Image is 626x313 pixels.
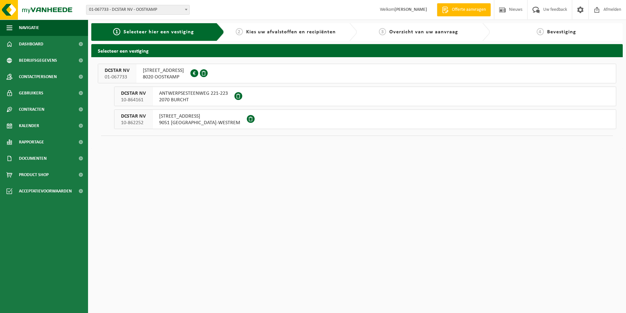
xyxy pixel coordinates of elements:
[19,69,57,85] span: Contactpersonen
[389,29,458,35] span: Overzicht van uw aanvraag
[114,109,616,129] button: DCSTAR NV 10-862252 [STREET_ADDRESS]9051 [GEOGRAPHIC_DATA]-WESTREM
[19,36,43,52] span: Dashboard
[19,52,57,69] span: Bedrijfsgegevens
[547,29,576,35] span: Bevestiging
[105,67,129,74] span: DCSTAR NV
[86,5,190,15] span: 01-067733 - DCSTAR NV - OOSTKAMP
[121,113,146,120] span: DCSTAR NV
[236,28,243,35] span: 2
[113,28,120,35] span: 1
[143,67,184,74] span: [STREET_ADDRESS]
[19,134,44,150] span: Rapportage
[19,183,72,199] span: Acceptatievoorwaarden
[159,113,240,120] span: [STREET_ADDRESS]
[437,3,491,16] a: Offerte aanvragen
[537,28,544,35] span: 4
[124,29,194,35] span: Selecteer hier een vestiging
[86,5,189,14] span: 01-067733 - DCSTAR NV - OOSTKAMP
[105,74,129,80] span: 01-067733
[143,74,184,80] span: 8020 OOSTKAMP
[19,150,47,167] span: Documenten
[114,87,616,106] button: DCSTAR NV 10-864161 ANTWERPSESTEENWEG 221-2232070 BURCHT
[91,44,623,57] h2: Selecteer een vestiging
[379,28,386,35] span: 3
[246,29,336,35] span: Kies uw afvalstoffen en recipiënten
[395,7,427,12] strong: [PERSON_NAME]
[159,90,228,97] span: ANTWERPSESTEENWEG 221-223
[121,90,146,97] span: DCSTAR NV
[19,101,44,118] span: Contracten
[121,97,146,103] span: 10-864161
[19,20,39,36] span: Navigatie
[98,64,616,83] button: DCSTAR NV 01-067733 [STREET_ADDRESS]8020 OOSTKAMP
[19,85,43,101] span: Gebruikers
[450,7,487,13] span: Offerte aanvragen
[19,118,39,134] span: Kalender
[19,167,49,183] span: Product Shop
[121,120,146,126] span: 10-862252
[159,120,240,126] span: 9051 [GEOGRAPHIC_DATA]-WESTREM
[159,97,228,103] span: 2070 BURCHT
